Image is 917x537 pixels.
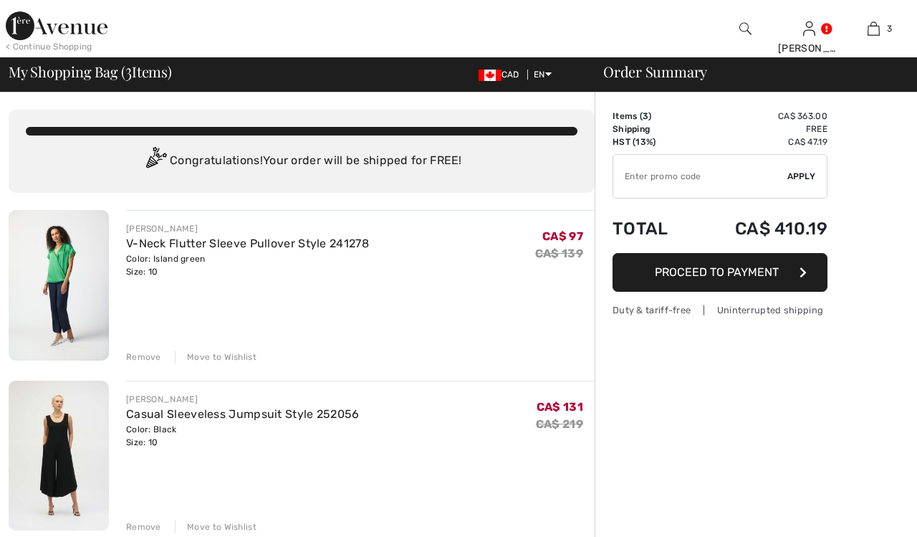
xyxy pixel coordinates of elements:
input: Promo code [613,155,787,198]
img: Canadian Dollar [479,70,501,81]
div: Duty & tariff-free | Uninterrupted shipping [613,303,827,317]
img: My Bag [868,20,880,37]
img: Congratulation2.svg [141,147,170,176]
span: 3 [887,22,892,35]
span: 3 [125,61,132,80]
div: Remove [126,351,161,363]
span: My Shopping Bag ( Items) [9,65,172,79]
div: Move to Wishlist [175,351,256,363]
td: Shipping [613,123,693,136]
td: Total [613,204,693,253]
img: 1ère Avenue [6,11,107,40]
td: CA$ 47.19 [693,136,827,148]
span: CA$ 131 [537,400,583,414]
a: Sign In [803,22,815,35]
img: search the website [739,20,752,37]
span: Proceed to Payment [655,265,779,279]
td: CA$ 410.19 [693,204,827,253]
img: Casual Sleeveless Jumpsuit Style 252056 [9,381,109,531]
span: CA$ 97 [542,229,583,243]
div: Remove [126,521,161,533]
span: CAD [479,70,525,80]
img: My Info [803,20,815,37]
s: CA$ 139 [535,247,583,260]
td: Items ( ) [613,110,693,123]
span: 3 [643,111,648,121]
span: Apply [787,170,816,183]
div: Color: Black Size: 10 [126,423,360,449]
div: < Continue Shopping [6,40,92,53]
a: Casual Sleeveless Jumpsuit Style 252056 [126,407,360,421]
span: EN [534,70,552,80]
div: [PERSON_NAME] [778,41,841,56]
div: [PERSON_NAME] [126,222,369,235]
s: CA$ 219 [536,417,583,431]
div: [PERSON_NAME] [126,393,360,406]
td: HST (13%) [613,136,693,148]
div: Color: Island green Size: 10 [126,252,369,278]
a: V-Neck Flutter Sleeve Pullover Style 241278 [126,237,369,250]
td: Free [693,123,827,136]
td: CA$ 363.00 [693,110,827,123]
button: Proceed to Payment [613,253,827,292]
div: Congratulations! Your order will be shipped for FREE! [26,147,577,176]
div: Move to Wishlist [175,521,256,533]
img: V-Neck Flutter Sleeve Pullover Style 241278 [9,210,109,361]
div: Order Summary [586,65,908,79]
a: 3 [842,20,905,37]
